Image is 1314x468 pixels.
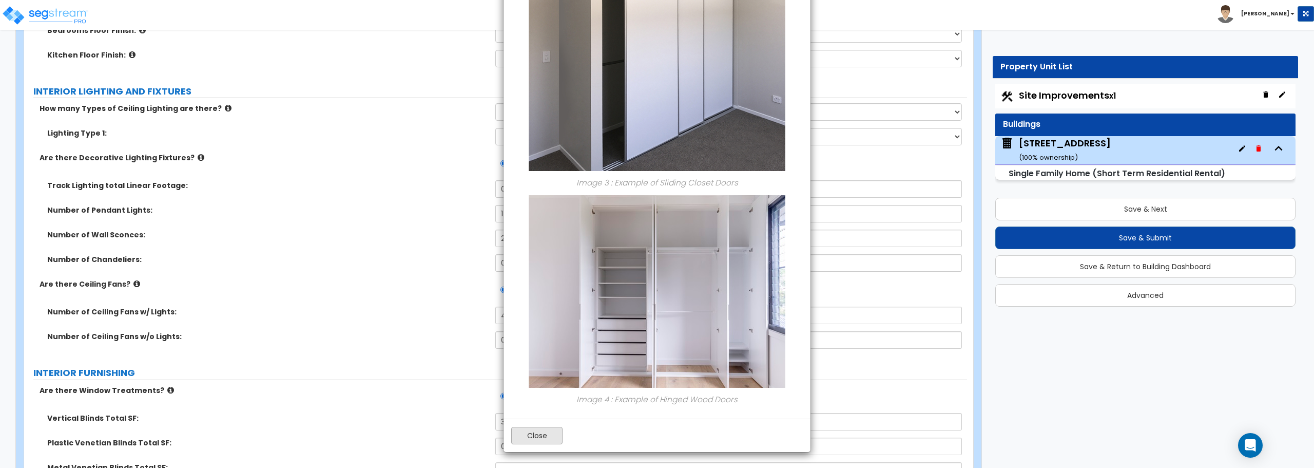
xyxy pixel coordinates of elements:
[529,195,785,387] img: hinged_closet_door.jpg
[1238,433,1263,458] div: Open Intercom Messenger
[576,394,738,404] i: Image 4 : Example of Hinged Wood Doors
[511,427,563,444] button: Close
[576,177,738,188] i: Image 3 : Example of Sliding Closet Doors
